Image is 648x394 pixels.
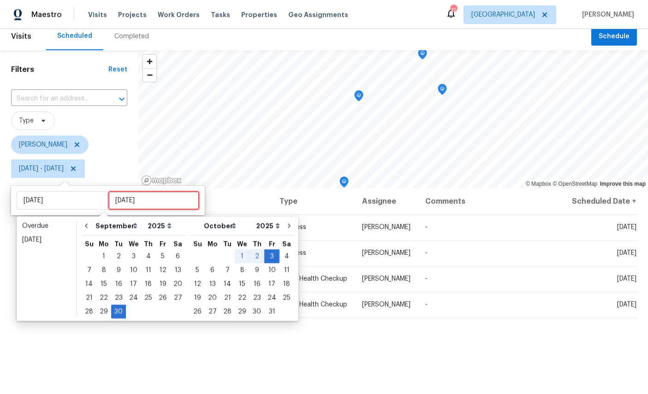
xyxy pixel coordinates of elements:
[617,301,636,308] span: [DATE]
[111,291,126,304] div: 23
[235,305,250,318] div: Wed Oct 29 2025
[553,181,597,187] a: OpenStreetMap
[279,249,294,263] div: Sat Oct 04 2025
[141,291,155,304] div: 25
[155,291,170,304] div: 26
[96,249,111,263] div: Mon Sep 01 2025
[279,277,294,291] div: Sat Oct 18 2025
[143,69,156,82] span: Zoom out
[155,264,170,276] div: 12
[362,224,410,230] span: [PERSON_NAME]
[282,241,291,247] abbr: Saturday
[190,291,205,304] div: 19
[141,263,155,277] div: Thu Sep 11 2025
[235,250,250,263] div: 1
[82,305,96,318] div: 28
[235,264,250,276] div: 8
[425,250,428,256] span: -
[591,27,637,46] button: Schedule
[205,277,220,291] div: Mon Oct 13 2025
[279,250,294,263] div: 4
[205,305,220,318] div: Mon Oct 27 2025
[264,305,279,318] div: Fri Oct 31 2025
[288,10,348,19] span: Geo Assignments
[235,249,250,263] div: Wed Oct 01 2025
[155,277,170,290] div: 19
[126,291,141,305] div: Wed Sep 24 2025
[19,140,67,149] span: [PERSON_NAME]
[223,241,232,247] abbr: Tuesday
[155,249,170,263] div: Fri Sep 05 2025
[220,291,235,305] div: Tue Oct 21 2025
[250,249,264,263] div: Thu Oct 02 2025
[264,263,279,277] div: Fri Oct 10 2025
[158,10,200,19] span: Work Orders
[264,249,279,263] div: Fri Oct 03 2025
[354,90,363,105] div: Map marker
[362,250,410,256] span: [PERSON_NAME]
[279,224,306,230] span: Progress
[96,291,111,305] div: Mon Sep 22 2025
[282,217,296,235] button: Go to next month
[220,291,235,304] div: 21
[129,241,139,247] abbr: Wednesday
[143,55,156,68] span: Zoom in
[170,263,185,277] div: Sat Sep 13 2025
[85,241,94,247] abbr: Sunday
[108,65,127,74] div: Reset
[264,291,279,305] div: Fri Oct 24 2025
[617,250,636,256] span: [DATE]
[138,50,648,188] canvas: Map
[170,291,185,304] div: 27
[279,291,294,304] div: 25
[418,48,427,63] div: Map marker
[126,264,141,276] div: 10
[57,31,92,41] div: Scheduled
[170,250,185,263] div: 6
[220,305,235,318] div: 28
[438,84,447,98] div: Map marker
[88,10,107,19] span: Visits
[235,291,250,305] div: Wed Oct 22 2025
[19,164,64,173] span: [DATE] - [DATE]
[190,277,205,290] div: 12
[235,277,250,291] div: Wed Oct 15 2025
[155,250,170,263] div: 5
[82,263,96,277] div: Sun Sep 07 2025
[269,241,275,247] abbr: Friday
[250,291,264,305] div: Thu Oct 23 2025
[617,276,636,282] span: [DATE]
[111,277,126,290] div: 16
[205,305,220,318] div: 27
[264,264,279,276] div: 10
[111,277,126,291] div: Tue Sep 16 2025
[108,191,199,210] input: Thu, Oct 01
[111,263,126,277] div: Tue Sep 09 2025
[264,250,279,263] div: 3
[264,291,279,304] div: 24
[425,224,428,230] span: -
[279,263,294,277] div: Sat Oct 11 2025
[170,277,185,291] div: Sat Sep 20 2025
[141,175,182,186] a: Mapbox homepage
[250,263,264,277] div: Thu Oct 09 2025
[141,277,155,291] div: Thu Sep 18 2025
[279,291,294,305] div: Sat Oct 25 2025
[264,277,279,291] div: Fri Oct 17 2025
[96,291,111,304] div: 22
[96,277,111,291] div: Mon Sep 15 2025
[82,291,96,305] div: Sun Sep 21 2025
[241,10,277,19] span: Properties
[11,26,31,47] span: Visits
[190,291,205,305] div: Sun Oct 19 2025
[339,176,349,191] div: Map marker
[250,264,264,276] div: 9
[22,235,71,244] div: [DATE]
[141,250,155,263] div: 4
[173,241,182,247] abbr: Saturday
[235,291,250,304] div: 22
[362,301,410,308] span: [PERSON_NAME]
[79,217,93,235] button: Go to previous month
[155,263,170,277] div: Fri Sep 12 2025
[250,291,264,304] div: 23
